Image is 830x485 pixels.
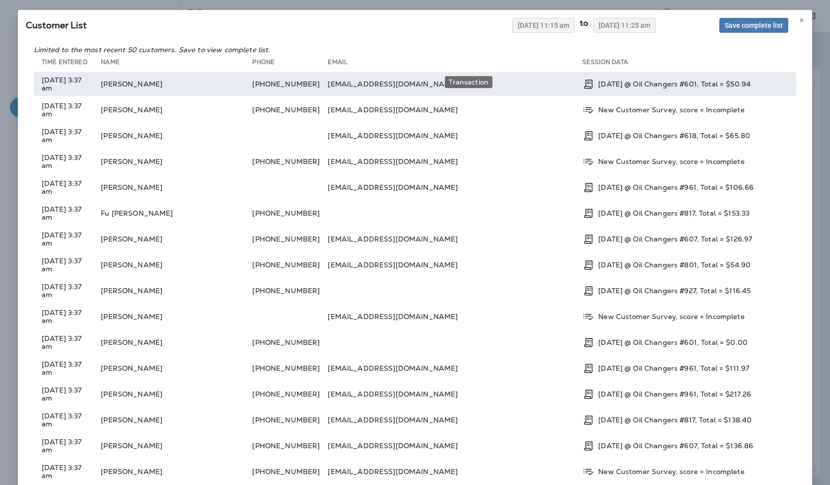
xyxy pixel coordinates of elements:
[34,408,101,432] td: [DATE] 3:37 am
[582,466,788,478] div: Survey
[445,76,492,88] div: Transaction
[598,132,750,140] p: [DATE] @ Oil Changers #618, Total = $65.80
[101,201,252,225] td: Fu [PERSON_NAME]
[252,434,328,458] td: [PHONE_NUMBER]
[328,72,582,96] td: [EMAIL_ADDRESS][DOMAIN_NAME]
[34,330,101,354] td: [DATE] 3:37 am
[582,130,788,142] div: Transaction
[34,279,101,303] td: [DATE] 3:37 am
[252,201,328,225] td: [PHONE_NUMBER]
[598,235,752,243] p: [DATE] @ Oil Changers #607, Total = $126.97
[582,78,788,90] div: Transaction
[598,390,751,398] p: [DATE] @ Oil Changers #961, Total = $217.26
[34,72,101,96] td: [DATE] 3:37 am
[598,261,751,269] p: [DATE] @ Oil Changers #801, Total = $54.90
[328,150,582,173] td: [EMAIL_ADDRESS][DOMAIN_NAME]
[598,416,752,424] p: [DATE] @ Oil Changers #817, Total = $138.40
[101,279,252,303] td: [PERSON_NAME]
[101,150,252,173] td: [PERSON_NAME]
[34,253,101,277] td: [DATE] 3:37 am
[582,207,788,219] div: Transaction
[582,259,788,271] div: Transaction
[252,72,328,96] td: [PHONE_NUMBER]
[575,18,593,33] div: to
[598,158,744,165] p: New Customer Survey, score = Incomplete
[582,104,788,116] div: Survey
[101,356,252,380] td: [PERSON_NAME]
[593,18,656,33] button: [DATE] 11:25 am
[328,58,582,70] th: Email
[598,287,751,295] p: [DATE] @ Oil Changers #927, Total = $116.45
[518,22,569,29] span: [DATE] 11:15 am
[598,364,749,372] p: [DATE] @ Oil Changers #961, Total = $111.97
[34,175,101,199] td: [DATE] 3:37 am
[582,311,788,323] div: Survey
[598,468,744,476] p: New Customer Survey, score = Incomplete
[34,98,101,122] td: [DATE] 3:37 am
[101,434,252,458] td: [PERSON_NAME]
[252,227,328,251] td: [PHONE_NUMBER]
[328,305,582,328] td: [EMAIL_ADDRESS][DOMAIN_NAME]
[582,181,788,193] div: Transaction
[34,227,101,251] td: [DATE] 3:37 am
[252,408,328,432] td: [PHONE_NUMBER]
[598,338,748,346] p: [DATE] @ Oil Changers #601, Total = $0.00
[34,382,101,406] td: [DATE] 3:37 am
[582,388,788,400] div: Transaction
[252,330,328,354] td: [PHONE_NUMBER]
[34,201,101,225] td: [DATE] 3:37 am
[252,356,328,380] td: [PHONE_NUMBER]
[34,58,101,70] th: Time Entered
[34,460,101,484] td: [DATE] 3:37 am
[101,408,252,432] td: [PERSON_NAME]
[582,285,788,297] div: Transaction
[252,150,328,173] td: [PHONE_NUMBER]
[328,356,582,380] td: [EMAIL_ADDRESS][DOMAIN_NAME]
[598,183,754,191] p: [DATE] @ Oil Changers #961, Total = $106.66
[101,330,252,354] td: [PERSON_NAME]
[252,253,328,277] td: [PHONE_NUMBER]
[101,382,252,406] td: [PERSON_NAME]
[101,253,252,277] td: [PERSON_NAME]
[582,336,788,348] div: Transaction
[34,124,101,148] td: [DATE] 3:37 am
[252,58,328,70] th: Phone
[328,124,582,148] td: [EMAIL_ADDRESS][DOMAIN_NAME]
[598,313,744,321] p: New Customer Survey, score = Incomplete
[719,18,788,33] button: Save complete list
[599,22,650,29] span: [DATE] 11:25 am
[582,362,788,374] div: Transaction
[598,442,753,450] p: [DATE] @ Oil Changers #607, Total = $136.86
[252,279,328,303] td: [PHONE_NUMBER]
[101,98,252,122] td: [PERSON_NAME]
[34,45,271,54] em: Limited to the most recent 50 customers. Save to view complete list.
[328,408,582,432] td: [EMAIL_ADDRESS][DOMAIN_NAME]
[328,382,582,406] td: [EMAIL_ADDRESS][DOMAIN_NAME]
[101,58,252,70] th: Name
[598,80,751,88] p: [DATE] @ Oil Changers #601, Total = $50.94
[598,209,750,217] p: [DATE] @ Oil Changers #817, Total = $153.33
[101,72,252,96] td: [PERSON_NAME]
[328,253,582,277] td: [EMAIL_ADDRESS][DOMAIN_NAME]
[26,19,86,31] span: SQL
[725,22,783,29] span: Save complete list
[328,460,582,484] td: [EMAIL_ADDRESS][DOMAIN_NAME]
[101,175,252,199] td: [PERSON_NAME]
[582,233,788,245] div: Transaction
[328,227,582,251] td: [EMAIL_ADDRESS][DOMAIN_NAME]
[582,156,788,167] div: Survey
[582,414,788,426] div: Transaction
[328,98,582,122] td: [EMAIL_ADDRESS][DOMAIN_NAME]
[101,460,252,484] td: [PERSON_NAME]
[582,58,796,70] th: Session Data
[328,175,582,199] td: [EMAIL_ADDRESS][DOMAIN_NAME]
[34,150,101,173] td: [DATE] 3:37 am
[512,18,575,33] button: [DATE] 11:15 am
[34,305,101,328] td: [DATE] 3:37 am
[34,356,101,380] td: [DATE] 3:37 am
[582,440,788,452] div: Transaction
[328,434,582,458] td: [EMAIL_ADDRESS][DOMAIN_NAME]
[34,434,101,458] td: [DATE] 3:37 am
[252,460,328,484] td: [PHONE_NUMBER]
[252,98,328,122] td: [PHONE_NUMBER]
